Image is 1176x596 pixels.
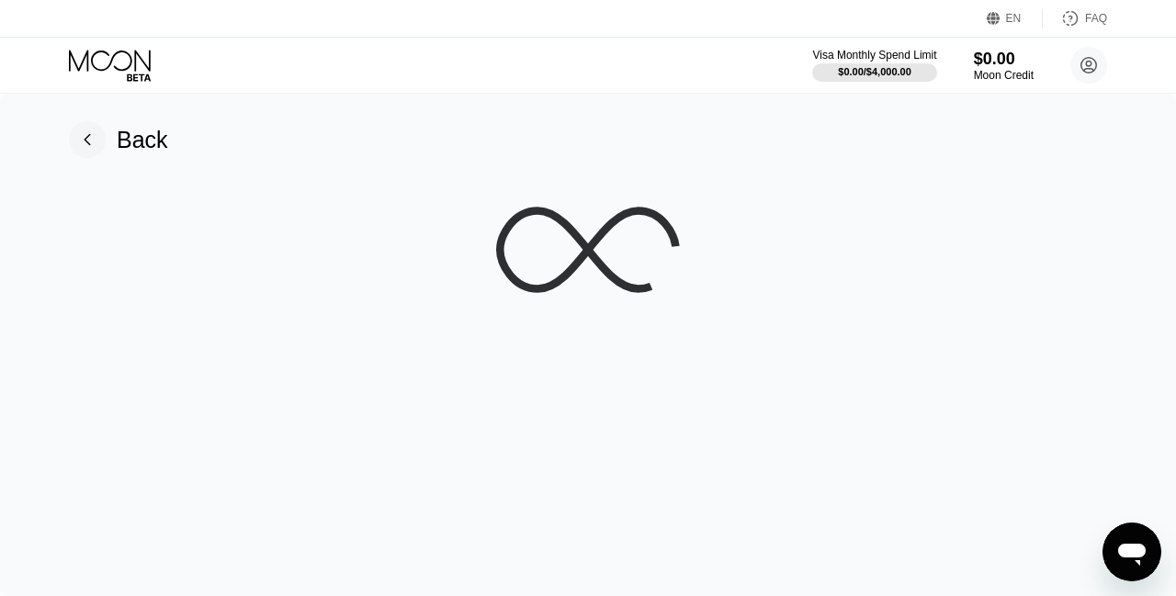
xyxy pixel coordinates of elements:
[1085,12,1107,25] div: FAQ
[974,50,1034,69] div: $0.00
[974,50,1034,82] div: $0.00Moon Credit
[1043,9,1107,28] div: FAQ
[117,127,168,153] div: Back
[69,121,168,158] div: Back
[987,9,1043,28] div: EN
[974,69,1034,82] div: Moon Credit
[1102,523,1161,581] iframe: Button to launch messaging window
[838,66,911,77] div: $0.00 / $4,000.00
[1006,12,1022,25] div: EN
[812,49,936,82] div: Visa Monthly Spend Limit$0.00/$4,000.00
[812,49,936,62] div: Visa Monthly Spend Limit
